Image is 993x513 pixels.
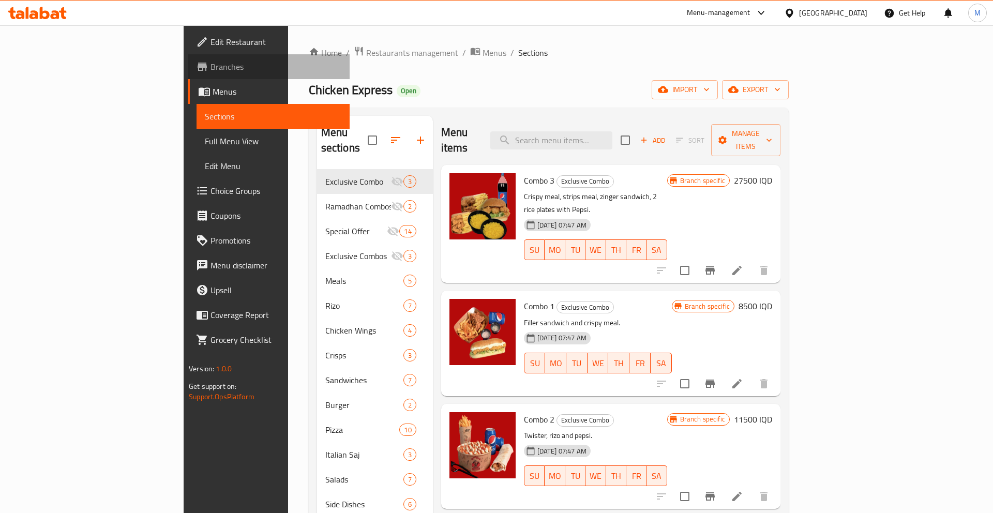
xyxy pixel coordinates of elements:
[189,390,254,403] a: Support.OpsPlatform
[404,301,416,311] span: 7
[674,373,696,395] span: Select to update
[325,473,403,486] div: Salads
[404,177,416,187] span: 3
[592,356,605,371] span: WE
[189,380,236,393] span: Get support on:
[698,258,723,283] button: Branch-specific-item
[325,448,403,461] div: Italian Saj
[403,498,416,510] div: items
[325,225,387,237] span: Special Offer
[205,160,341,172] span: Edit Menu
[719,127,772,153] span: Manage items
[533,220,591,230] span: [DATE] 07:47 AM
[556,414,614,427] div: Exclusive Combo
[566,353,588,373] button: TU
[210,209,341,222] span: Coupons
[651,353,672,373] button: SA
[391,175,403,188] svg: Inactive section
[606,239,626,260] button: TH
[676,176,729,186] span: Branch specific
[524,190,667,216] p: Crispy meal, strips meal, zinger sandwich, 2 rice plates with Pepsi.
[317,417,433,442] div: Pizza10
[651,469,663,484] span: SA
[629,353,651,373] button: FR
[404,375,416,385] span: 7
[325,349,403,361] span: Crisps
[404,475,416,485] span: 7
[569,469,581,484] span: TU
[399,424,416,436] div: items
[403,250,416,262] div: items
[545,353,566,373] button: MO
[634,356,646,371] span: FR
[403,399,416,411] div: items
[317,442,433,467] div: Italian Saj3
[556,301,614,313] div: Exclusive Combo
[325,324,403,337] span: Chicken Wings
[636,132,669,148] span: Add item
[404,351,416,360] span: 3
[588,353,609,373] button: WE
[403,175,416,188] div: items
[309,46,789,59] nav: breadcrumb
[646,465,667,486] button: SA
[556,175,614,188] div: Exclusive Combo
[751,258,776,283] button: delete
[652,80,718,99] button: import
[585,465,606,486] button: WE
[325,250,391,262] span: Exclusive Combos
[325,399,403,411] span: Burger
[676,414,729,424] span: Branch specific
[210,259,341,271] span: Menu disclaimer
[524,429,667,442] p: Twister, rizo and pepsi.
[549,356,562,371] span: MO
[639,134,667,146] span: Add
[189,362,214,375] span: Version:
[751,484,776,509] button: delete
[317,268,433,293] div: Meals5
[397,85,420,97] div: Open
[646,239,667,260] button: SA
[216,362,232,375] span: 1.0.0
[387,225,399,237] svg: Inactive section
[462,47,466,59] li: /
[570,356,583,371] span: TU
[557,414,613,426] span: Exclusive Combo
[309,78,393,101] span: Chicken Express
[325,299,403,312] span: Rizo
[317,393,433,417] div: Burger2
[188,29,350,54] a: Edit Restaurant
[524,298,554,314] span: Combo 1
[188,54,350,79] a: Branches
[188,178,350,203] a: Choice Groups
[205,110,341,123] span: Sections
[325,498,403,510] div: Side Dishes
[698,371,723,396] button: Branch-specific-item
[739,299,772,313] h6: 8500 IQD
[630,469,642,484] span: FR
[731,378,743,390] a: Edit menu item
[404,400,416,410] span: 2
[325,275,403,287] span: Meals
[404,500,416,509] span: 6
[651,243,663,258] span: SA
[734,412,772,427] h6: 11500 IQD
[188,203,350,228] a: Coupons
[317,368,433,393] div: Sandwiches7
[325,200,391,213] span: Ramadhan Combos
[317,467,433,492] div: Salads7
[610,469,622,484] span: TH
[799,7,867,19] div: [GEOGRAPHIC_DATA]
[399,225,416,237] div: items
[606,465,626,486] button: TH
[630,243,642,258] span: FR
[557,175,613,187] span: Exclusive Combo
[655,356,668,371] span: SA
[660,83,710,96] span: import
[383,128,408,153] span: Sort sections
[449,173,516,239] img: Combo 3
[590,469,601,484] span: WE
[569,243,581,258] span: TU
